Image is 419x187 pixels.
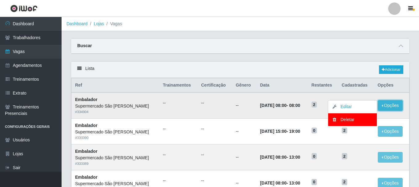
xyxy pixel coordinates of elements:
[71,62,409,78] div: Lista
[163,177,194,184] ul: --
[104,21,122,27] li: Vagas
[75,123,97,128] strong: Embalador
[201,100,228,106] ul: --
[75,175,97,180] strong: Embalador
[378,152,403,163] button: Opções
[260,181,300,185] strong: -
[374,78,409,93] th: Opções
[260,103,287,108] time: [DATE] 08:00
[10,5,38,12] img: CoreUI Logo
[260,155,287,160] time: [DATE] 08:00
[334,104,352,109] a: Editar
[289,155,300,160] time: 13:00
[260,103,300,108] strong: -
[378,126,403,137] button: Opções
[163,152,194,158] ul: --
[334,116,371,123] div: Deletar
[342,128,347,134] span: 2
[379,65,403,74] a: Adicionar
[75,97,97,102] strong: Embalador
[312,153,317,159] span: 0
[232,119,256,144] td: --
[260,181,287,185] time: [DATE] 08:00
[77,43,92,48] strong: Buscar
[260,129,287,134] time: [DATE] 15:00
[260,155,300,160] strong: -
[75,155,155,161] div: Supermercado São [PERSON_NAME]
[289,129,300,134] time: 19:00
[232,92,256,118] td: --
[75,181,155,187] div: Supermercado São [PERSON_NAME]
[256,78,308,93] th: Data
[312,102,317,108] span: 2
[163,126,194,132] ul: --
[75,161,155,166] div: # 333389
[163,100,194,106] ul: --
[289,103,300,108] time: 08:00
[201,152,228,158] ul: --
[312,179,317,185] span: 0
[342,153,347,159] span: 2
[75,109,155,115] div: # 334904
[378,100,403,111] button: Opções
[159,78,197,93] th: Trainamentos
[75,135,155,140] div: # 333390
[260,129,300,134] strong: -
[289,181,300,185] time: 13:00
[232,78,256,93] th: Gênero
[197,78,232,93] th: Certificação
[232,144,256,170] td: --
[94,21,104,26] a: Lojas
[308,78,338,93] th: Restantes
[201,126,228,132] ul: --
[71,78,159,93] th: Ref
[75,103,155,109] div: Supermercado São [PERSON_NAME]
[312,128,317,134] span: 0
[66,21,88,26] a: Dashboard
[201,177,228,184] ul: --
[342,179,347,185] span: 2
[338,78,374,93] th: Cadastradas
[75,129,155,135] div: Supermercado São [PERSON_NAME]
[62,17,419,31] nav: breadcrumb
[75,149,97,154] strong: Embalador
